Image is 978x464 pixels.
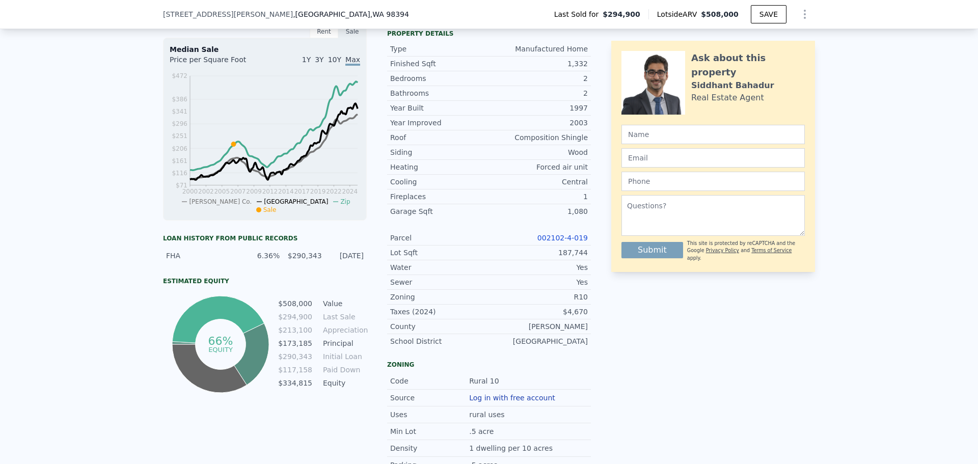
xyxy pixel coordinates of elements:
tspan: $71 [176,182,187,189]
div: Lot Sqft [390,248,489,258]
tspan: $161 [172,157,187,165]
tspan: $341 [172,108,187,115]
div: .5 acre [469,426,496,436]
div: [PERSON_NAME] [489,321,588,332]
div: Cooling [390,177,489,187]
div: Bathrooms [390,88,489,98]
div: Code [390,376,469,386]
div: Garage Sqft [390,206,489,216]
tspan: 2002 [198,188,214,195]
div: Estimated Equity [163,277,367,285]
td: $294,900 [278,311,313,322]
tspan: 2000 [182,188,198,195]
div: [GEOGRAPHIC_DATA] [489,336,588,346]
td: Appreciation [321,324,367,336]
div: Year Improved [390,118,489,128]
div: Parcel [390,233,489,243]
td: $213,100 [278,324,313,336]
td: Value [321,298,367,309]
div: Zoning [390,292,489,302]
span: Max [345,56,360,66]
button: SAVE [751,5,786,23]
div: Year Built [390,103,489,113]
div: Wood [489,147,588,157]
td: $508,000 [278,298,313,309]
div: School District [390,336,489,346]
tspan: 2014 [278,188,294,195]
span: , WA 98394 [370,10,409,18]
tspan: 2012 [262,188,278,195]
div: 6.36% [244,251,280,261]
div: Roof [390,132,489,143]
td: $117,158 [278,364,313,375]
div: $4,670 [489,307,588,317]
div: Ask about this property [691,51,805,79]
span: Sale [263,206,277,213]
div: Zoning [387,361,591,369]
a: Terms of Service [751,248,792,253]
tspan: equity [208,345,233,353]
div: Loan history from public records [163,234,367,242]
div: Yes [489,262,588,272]
input: Email [621,148,805,168]
button: Show Options [795,4,815,24]
div: Siddhant Bahadur [691,79,774,92]
span: 10Y [328,56,341,64]
div: This site is protected by reCAPTCHA and the Google and apply. [687,240,805,262]
tspan: $116 [172,170,187,177]
div: Median Sale [170,44,360,54]
div: R10 [489,292,588,302]
div: Manufactured Home [489,44,588,54]
div: Bedrooms [390,73,489,84]
tspan: 2005 [214,188,230,195]
span: $508,000 [701,10,739,18]
div: 1997 [489,103,588,113]
div: 2 [489,73,588,84]
div: 1 [489,192,588,202]
tspan: 2019 [310,188,326,195]
div: rural uses [469,410,506,420]
div: Finished Sqft [390,59,489,69]
div: Central [489,177,588,187]
tspan: $206 [172,145,187,152]
div: Composition Shingle [489,132,588,143]
div: Type [390,44,489,54]
tspan: 2009 [246,188,262,195]
td: $290,343 [278,351,313,362]
div: Heating [390,162,489,172]
div: $290,343 [286,251,321,261]
div: Source [390,393,469,403]
div: [DATE] [328,251,364,261]
span: , [GEOGRAPHIC_DATA] [293,9,409,19]
a: Privacy Policy [706,248,739,253]
tspan: $386 [172,96,187,103]
div: County [390,321,489,332]
div: 2 [489,88,588,98]
span: [GEOGRAPHIC_DATA] [264,198,328,205]
div: Price per Square Foot [170,54,265,71]
input: Name [621,125,805,144]
div: Min Lot [390,426,469,436]
span: 3Y [315,56,323,64]
tspan: $472 [172,72,187,79]
div: 2003 [489,118,588,128]
tspan: $296 [172,120,187,127]
div: 1,080 [489,206,588,216]
input: Phone [621,172,805,191]
div: Real Estate Agent [691,92,764,104]
button: Submit [621,242,683,258]
button: Log in with free account [469,394,555,402]
div: Yes [489,277,588,287]
tspan: 2007 [230,188,246,195]
tspan: 2022 [326,188,342,195]
td: Initial Loan [321,351,367,362]
div: Siding [390,147,489,157]
div: Sewer [390,277,489,287]
span: Last Sold for [554,9,603,19]
div: Uses [390,410,469,420]
tspan: 2017 [294,188,310,195]
td: $173,185 [278,338,313,349]
div: Water [390,262,489,272]
div: Rural 10 [469,376,501,386]
div: 187,744 [489,248,588,258]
